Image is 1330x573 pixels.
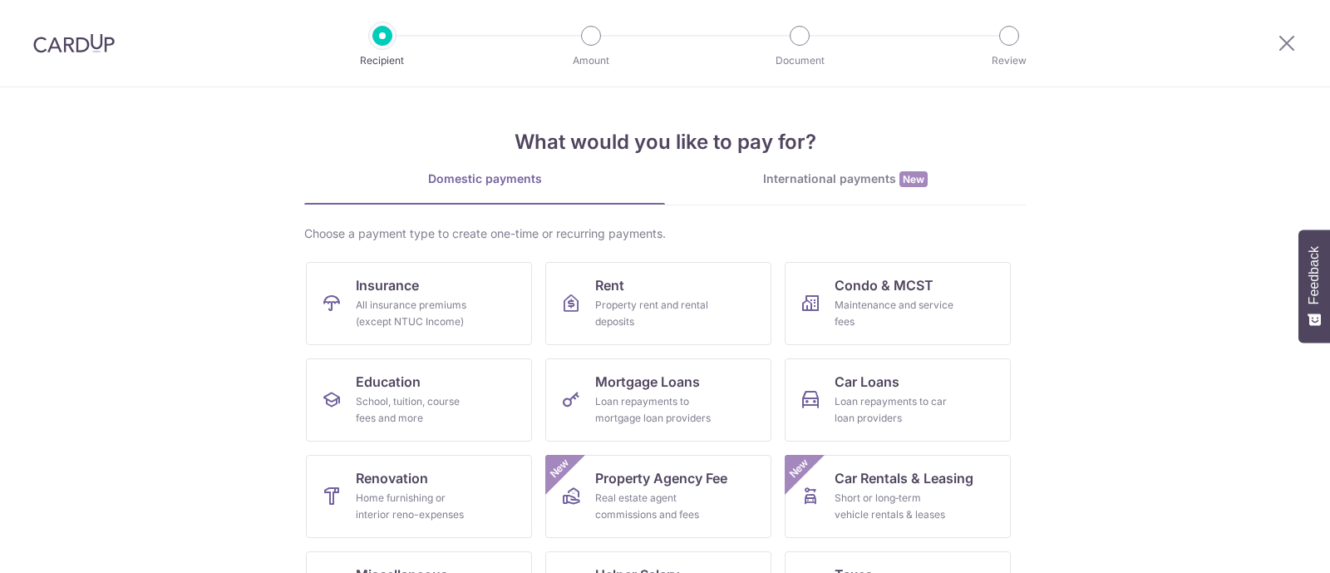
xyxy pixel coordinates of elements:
div: Choose a payment type to create one-time or recurring payments. [304,225,1026,242]
div: International payments [665,170,1026,188]
span: Education [356,372,421,392]
div: Loan repayments to car loan providers [835,393,954,427]
span: Property Agency Fee [595,468,727,488]
a: Mortgage LoansLoan repayments to mortgage loan providers [545,358,771,442]
p: Document [738,52,861,69]
div: Home furnishing or interior reno-expenses [356,490,475,523]
div: Property rent and rental deposits [595,297,715,330]
span: Feedback [1307,246,1322,304]
div: All insurance premiums (except NTUC Income) [356,297,475,330]
span: Condo & MCST [835,275,933,295]
img: CardUp [33,33,115,53]
span: Mortgage Loans [595,372,700,392]
span: New [899,171,928,187]
span: Car Loans [835,372,899,392]
span: New [546,455,574,482]
span: New [786,455,813,482]
div: Short or long‑term vehicle rentals & leases [835,490,954,523]
a: Car LoansLoan repayments to car loan providers [785,358,1011,442]
button: Feedback - Show survey [1298,230,1330,343]
p: Amount [530,52,653,69]
div: Real estate agent commissions and fees [595,490,715,523]
div: Domestic payments [304,170,665,187]
span: Renovation [356,468,428,488]
div: School, tuition, course fees and more [356,393,475,427]
iframe: Opens a widget where you can find more information [1224,523,1313,565]
h4: What would you like to pay for? [304,127,1026,157]
div: Maintenance and service fees [835,297,954,330]
span: Car Rentals & Leasing [835,468,973,488]
p: Review [948,52,1071,69]
span: Rent [595,275,624,295]
a: RenovationHome furnishing or interior reno-expenses [306,455,532,538]
a: Property Agency FeeReal estate agent commissions and feesNew [545,455,771,538]
p: Recipient [321,52,444,69]
a: RentProperty rent and rental deposits [545,262,771,345]
span: Insurance [356,275,419,295]
a: InsuranceAll insurance premiums (except NTUC Income) [306,262,532,345]
a: Condo & MCSTMaintenance and service fees [785,262,1011,345]
div: Loan repayments to mortgage loan providers [595,393,715,427]
a: EducationSchool, tuition, course fees and more [306,358,532,442]
a: Car Rentals & LeasingShort or long‑term vehicle rentals & leasesNew [785,455,1011,538]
